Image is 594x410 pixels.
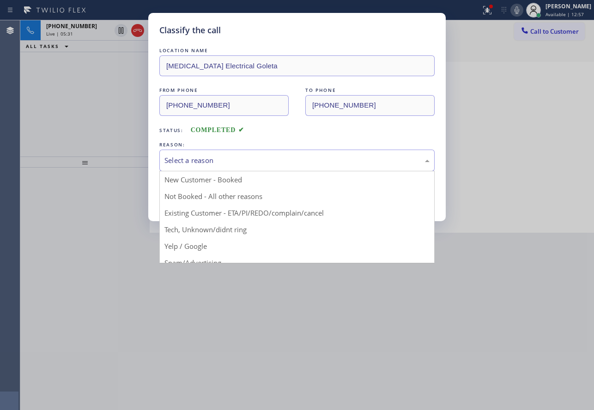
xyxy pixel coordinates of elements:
div: Spam/Advertising [160,254,434,271]
div: Existing Customer - ETA/PI/REDO/complain/cancel [160,205,434,221]
div: Yelp / Google [160,238,434,254]
div: LOCATION NAME [159,46,435,55]
div: TO PHONE [305,85,435,95]
span: Status: [159,127,183,133]
div: Select a reason [164,155,430,166]
div: Not Booked - All other reasons [160,188,434,205]
div: New Customer - Booked [160,171,434,188]
div: FROM PHONE [159,85,289,95]
div: Tech, Unknown/didnt ring [160,221,434,238]
input: From phone [159,95,289,116]
span: COMPLETED [191,127,244,133]
input: To phone [305,95,435,116]
div: REASON: [159,140,435,150]
h5: Classify the call [159,24,221,36]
